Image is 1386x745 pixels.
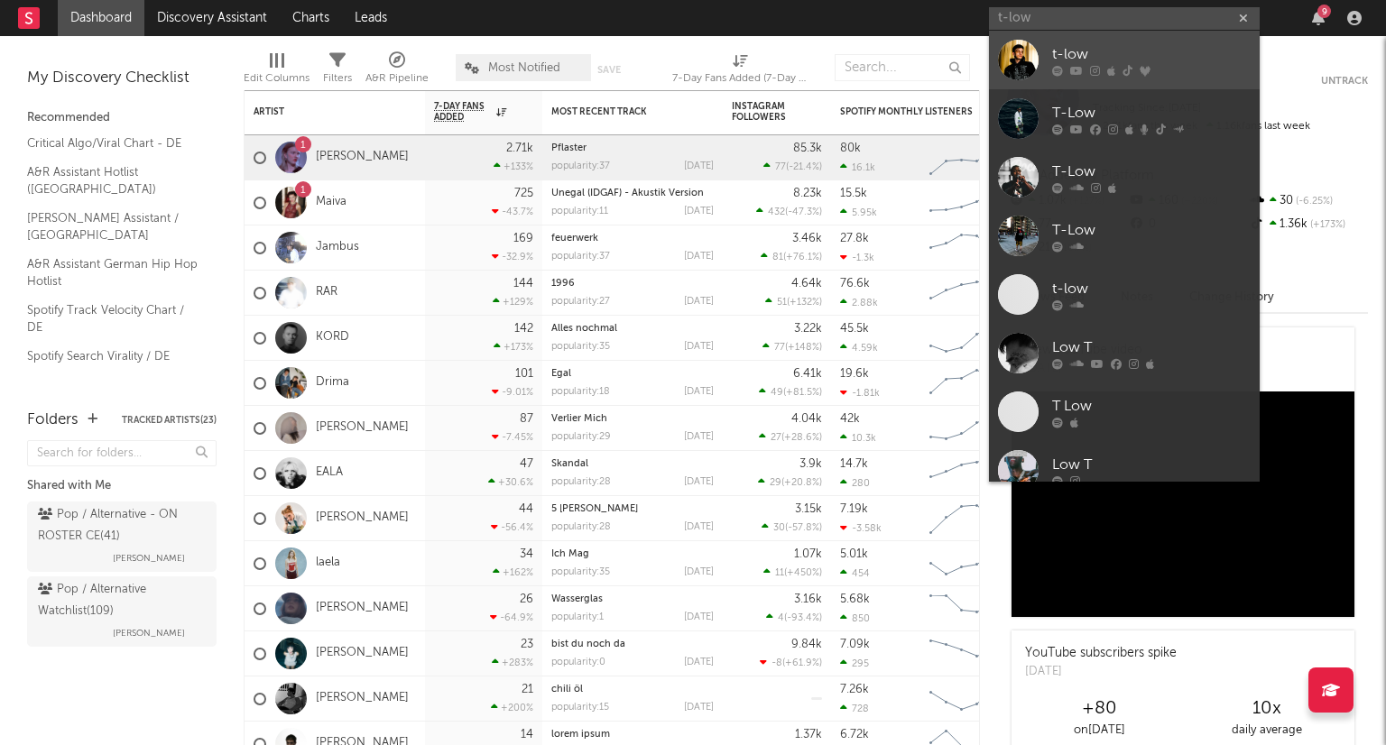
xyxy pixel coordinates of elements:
[795,729,822,740] div: 1.37k
[551,549,589,559] a: Ich Mag
[768,207,785,217] span: 432
[551,685,583,694] a: chili öl
[760,657,822,668] div: ( )
[113,622,185,644] span: [PERSON_NAME]
[921,451,1003,496] svg: Chart title
[840,612,870,624] div: 850
[551,594,714,604] div: Wasserglas
[551,432,611,442] div: popularity: 29
[27,475,217,497] div: Shared with Me
[989,31,1260,89] a: t-low
[840,548,868,560] div: 5.01k
[788,207,819,217] span: -47.3 %
[1321,72,1368,90] button: Untrack
[522,684,533,695] div: 21
[38,579,201,622] div: Pop / Alternative Watchlist ( 109 )
[513,233,533,244] div: 169
[492,251,533,262] div: -32.9 %
[672,45,808,97] div: 7-Day Fans Added (7-Day Fans Added)
[1052,219,1251,241] div: T-Low
[1248,213,1368,236] div: 1.36k
[1025,663,1177,681] div: [DATE]
[316,330,349,345] a: KORD
[793,143,822,154] div: 85.3k
[521,729,533,740] div: 14
[492,206,533,217] div: -43.7 %
[1025,644,1177,663] div: YouTube subscribers spike
[989,89,1260,148] a: T-Low
[840,297,878,308] div: 2.88k
[551,189,714,198] div: Unegal (IDGAF) - Akustik Version
[316,601,409,616] a: [PERSON_NAME]
[789,162,819,172] span: -21.4 %
[551,189,704,198] a: Unegal (IDGAF) - Akustik Version
[771,433,781,443] span: 27
[989,148,1260,207] a: T-Low
[840,593,870,605] div: 5.68k
[316,240,359,255] a: Jambus
[494,161,533,172] div: +133 %
[762,341,822,353] div: ( )
[551,143,587,153] a: Pflaster
[1312,11,1325,25] button: 9
[27,300,199,337] a: Spotify Track Velocity Chart / DE
[38,504,201,547] div: Pop / Alternative - ON ROSTER CE ( 41 )
[551,369,571,379] a: Egal
[488,476,533,488] div: +30.6 %
[492,431,533,443] div: -7.45 %
[921,676,1003,722] svg: Chart title
[840,703,869,714] div: 728
[551,106,687,117] div: Most Recent Track
[244,45,310,97] div: Edit Columns
[840,278,870,290] div: 76.6k
[519,503,533,515] div: 44
[492,386,533,398] div: -9.01 %
[551,234,714,244] div: feuerwerk
[795,503,822,515] div: 3.15k
[316,556,340,571] a: laela
[684,432,714,442] div: [DATE]
[787,613,819,623] span: -93.4 %
[786,388,819,398] span: +81.5 %
[490,612,533,623] div: -64.9 %
[788,343,819,353] span: +148 %
[794,593,822,605] div: 3.16k
[551,459,588,469] a: Skandal
[551,324,714,334] div: Alles nochmal
[794,323,822,335] div: 3.22k
[551,342,610,352] div: popularity: 35
[921,496,1003,541] svg: Chart title
[840,684,869,695] div: 7.26k
[551,639,625,649] a: bist du noch da
[1293,197,1333,207] span: -6.25 %
[551,658,605,667] div: popularity: 0
[840,207,877,218] div: 5.95k
[493,566,533,578] div: +162 %
[921,135,1003,180] svg: Chart title
[766,612,822,623] div: ( )
[921,225,1003,271] svg: Chart title
[840,477,870,489] div: 280
[1317,5,1331,18] div: 9
[316,691,409,706] a: [PERSON_NAME]
[551,161,610,171] div: popularity: 37
[316,195,346,210] a: Maiva
[785,658,819,668] span: +61.9 %
[492,657,533,668] div: +283 %
[794,548,822,560] div: 1.07k
[684,567,714,577] div: [DATE]
[316,420,409,436] a: [PERSON_NAME]
[791,413,822,425] div: 4.04k
[551,612,604,622] div: popularity: 1
[551,594,603,604] a: Wasserglas
[989,7,1260,30] input: Search for artists
[758,476,822,488] div: ( )
[27,133,199,153] a: Critical Algo/Viral Chart - DE
[122,416,217,425] button: Tracked Artists(23)
[835,54,970,81] input: Search...
[840,342,878,354] div: 4.59k
[921,271,1003,316] svg: Chart title
[989,441,1260,500] a: Low T
[520,593,533,605] div: 26
[1052,102,1251,124] div: T-Low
